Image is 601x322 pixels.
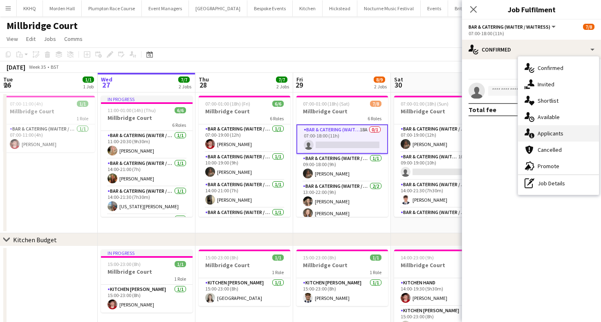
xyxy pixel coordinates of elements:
span: 6 Roles [368,115,381,122]
span: Edit [26,35,36,43]
span: 7/8 [583,24,594,30]
app-job-card: 07:00-01:00 (18h) (Sat)7/8Millbridge Court6 RolesBar & Catering (Waiter / waitress)18A0/107:00-18... [296,96,388,217]
div: 2 Jobs [179,83,191,90]
h3: Job Fulfilment [462,4,601,15]
app-card-role: Bar & Catering (Waiter / waitress)1/114:00-22:00 (8h) [199,208,290,236]
h3: Millbridge Court [199,261,290,269]
h3: Millbridge Court [296,261,388,269]
span: Wed [101,76,112,83]
h3: Millbridge Court [394,108,486,115]
span: View [7,35,18,43]
div: In progress [101,96,193,102]
app-card-role: Bar & Catering (Waiter / waitress)10A0/109:00-19:00 (10h) [394,152,486,180]
span: 29 [295,80,303,90]
a: Edit [23,34,39,44]
div: Invited [518,76,599,92]
app-card-role: Bar & Catering (Waiter / waitress)1/114:00-21:00 (7h)[PERSON_NAME] [101,159,193,187]
span: 30 [393,80,403,90]
app-card-role: Bar & Catering (Waiter / waitress)1/114:00-21:30 (7h30m)[US_STATE][PERSON_NAME] [101,187,193,214]
button: Bespoke Events [247,0,293,16]
div: Cancelled [518,142,599,158]
span: 07:00-01:00 (18h) (Fri) [205,101,250,107]
app-card-role: Bar & Catering (Waiter / waitress)1/114:00-22:30 (8h30m) [394,208,486,236]
span: 15:00-23:00 (8h) [303,254,336,261]
span: Thu [199,76,209,83]
h3: Millbridge Court [296,108,388,115]
div: Applicants [518,125,599,142]
h3: Millbridge Court [3,108,95,115]
app-card-role: Bar & Catering (Waiter / waitress)1/109:00-18:00 (9h)[PERSON_NAME] [296,154,388,182]
span: 6/6 [272,101,284,107]
span: Week 35 [27,64,47,70]
span: Sat [394,76,403,83]
span: 7/7 [276,77,287,83]
span: 27 [100,80,112,90]
app-card-role: Bar & Catering (Waiter / waitress)1/107:00-19:00 (12h)[PERSON_NAME] [199,124,290,152]
a: Jobs [40,34,59,44]
app-card-role: Bar & Catering (Waiter / waitress)18A0/107:00-18:00 (11h) [296,124,388,154]
div: 07:00-18:00 (11h) [469,30,594,36]
button: Morden Hall [43,0,82,16]
div: In progress [101,250,193,256]
app-job-card: 15:00-23:00 (8h)1/1Millbridge Court1 RoleKitchen [PERSON_NAME]1/115:00-23:00 (8h)[PERSON_NAME] [296,250,388,306]
button: Bar & Catering (Waiter / waitress) [469,24,557,30]
app-card-role: Bar & Catering (Waiter / waitress)1/114:00-21:00 (7h)[PERSON_NAME] [199,180,290,208]
app-job-card: 07:00-01:00 (18h) (Sun)5/6Millbridge Court6 RolesBar & Catering (Waiter / waitress)1/107:00-19:00... [394,96,486,217]
div: Confirmed [518,60,599,76]
span: 1 Role [272,269,284,275]
app-card-role: Bar & Catering (Waiter / waitress)1/1 [101,214,193,242]
div: Available [518,109,599,125]
app-job-card: 07:00-11:00 (4h)1/1Millbridge Court1 RoleBar & Catering (Waiter / waitress)1/107:00-11:00 (4h)[PE... [3,96,95,152]
span: 6 Roles [270,115,284,122]
button: British Motor Show [448,0,500,16]
div: Job Details [518,175,599,191]
span: 1/1 [175,261,186,267]
h1: Millbridge Court [7,20,78,32]
span: 1 Role [76,115,88,122]
span: Comms [64,35,83,43]
h3: Millbridge Court [199,108,290,115]
app-card-role: Kitchen [PERSON_NAME]1/115:00-23:00 (8h)[PERSON_NAME] [101,285,193,313]
span: 7/7 [178,77,190,83]
span: 8/9 [374,77,385,83]
div: Shortlist [518,92,599,109]
button: Kitchen [293,0,323,16]
span: 1/1 [370,254,381,261]
app-card-role: Bar & Catering (Waiter / waitress)1/107:00-19:00 (12h)[PERSON_NAME] [394,124,486,152]
div: BST [51,64,59,70]
div: [DATE] [7,63,25,71]
span: 07:00-01:00 (18h) (Sat) [303,101,350,107]
button: Event Managers [142,0,189,16]
button: [GEOGRAPHIC_DATA] [189,0,247,16]
button: Nocturne Music Festival [357,0,421,16]
a: View [3,34,21,44]
app-job-card: 07:00-01:00 (18h) (Fri)6/6Millbridge Court6 RolesBar & Catering (Waiter / waitress)1/107:00-19:00... [199,96,290,217]
app-job-card: 15:00-23:00 (8h)1/1Millbridge Court1 RoleKitchen [PERSON_NAME]1/115:00-23:00 (8h)[GEOGRAPHIC_DATA] [199,250,290,306]
span: 15:00-23:00 (8h) [205,254,238,261]
div: 1 Job [83,83,94,90]
app-card-role: Kitchen Hand1/114:00-19:30 (5h30m)[PERSON_NAME] [394,278,486,306]
span: 1 Role [370,269,381,275]
div: Kitchen Budget [13,236,57,244]
span: 1/1 [83,77,94,83]
h3: Millbridge Court [394,261,486,269]
span: 11:00-01:00 (14h) (Thu) [108,107,156,113]
span: 1 Role [174,276,186,282]
div: 2 Jobs [276,83,289,90]
app-card-role: Bar & Catering (Waiter / waitress)1/110:00-19:00 (9h)[PERSON_NAME] [199,152,290,180]
span: Bar & Catering (Waiter / waitress) [469,24,550,30]
button: Events [421,0,448,16]
div: Promote [518,158,599,174]
h3: Millbridge Court [101,114,193,122]
span: Tue [3,76,13,83]
span: 26 [2,80,13,90]
app-job-card: In progress11:00-01:00 (14h) (Thu)6/6Millbridge Court6 RolesBar & Catering (Waiter / waitress)1/1... [101,96,193,217]
span: 14:00-23:00 (9h) [401,254,434,261]
div: In progress15:00-23:00 (8h)1/1Millbridge Court1 RoleKitchen [PERSON_NAME]1/115:00-23:00 (8h)[PERS... [101,250,193,313]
